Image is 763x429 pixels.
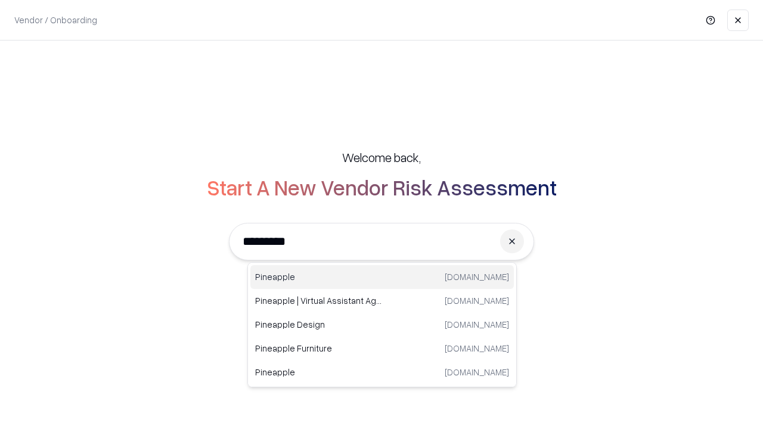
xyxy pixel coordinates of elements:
h2: Start A New Vendor Risk Assessment [207,175,557,199]
p: [DOMAIN_NAME] [445,318,509,331]
h5: Welcome back, [342,149,421,166]
p: [DOMAIN_NAME] [445,342,509,355]
p: [DOMAIN_NAME] [445,271,509,283]
p: [DOMAIN_NAME] [445,294,509,307]
p: Vendor / Onboarding [14,14,97,26]
p: [DOMAIN_NAME] [445,366,509,378]
p: Pineapple [255,366,382,378]
p: Pineapple [255,271,382,283]
div: Suggestions [247,262,517,387]
p: Pineapple Furniture [255,342,382,355]
p: Pineapple Design [255,318,382,331]
p: Pineapple | Virtual Assistant Agency [255,294,382,307]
